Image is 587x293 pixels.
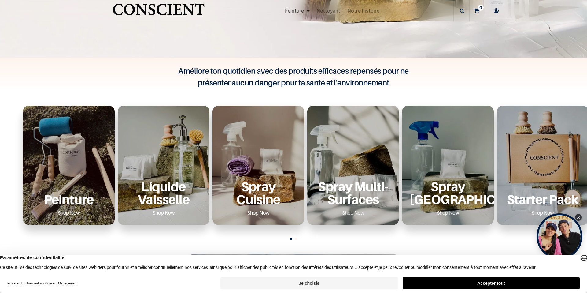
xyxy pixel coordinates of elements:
[402,106,494,225] div: 5 / 6
[171,65,416,88] h4: Améliore ton quotidien avec des produits efficaces repensés pour ne présenter aucun danger pour t...
[537,213,582,259] div: Tolstoy bubble widget
[307,106,399,225] div: 4 / 6
[315,180,392,205] a: Spray Multi-Surfaces
[212,106,304,225] div: 3 / 6
[556,254,584,282] iframe: Tidio Chat
[284,7,304,14] span: Peinture
[50,208,87,218] a: Shop Now
[537,213,582,259] div: Open Tolstoy widget
[575,214,582,221] div: Close Tolstoy widget
[125,180,202,205] a: Liquide Vaisselle
[220,180,297,205] a: Spray Cuisine
[295,238,297,240] span: Go to slide 2
[240,208,277,218] a: Shop Now
[524,208,561,218] a: Shop Now
[23,106,115,225] div: 1 / 6
[335,208,372,218] a: Shop Now
[409,180,486,205] a: Spray [GEOGRAPHIC_DATA]
[504,193,581,205] a: Starter Pack
[347,7,379,14] span: Notre histoire
[537,213,582,259] div: Open Tolstoy
[145,208,182,218] a: Shop Now
[30,193,107,205] a: Peinture
[290,238,292,240] span: Go to slide 1
[478,5,484,11] sup: 0
[316,7,340,14] span: Nettoyant
[118,106,209,225] div: 2 / 6
[430,208,467,218] a: Shop Now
